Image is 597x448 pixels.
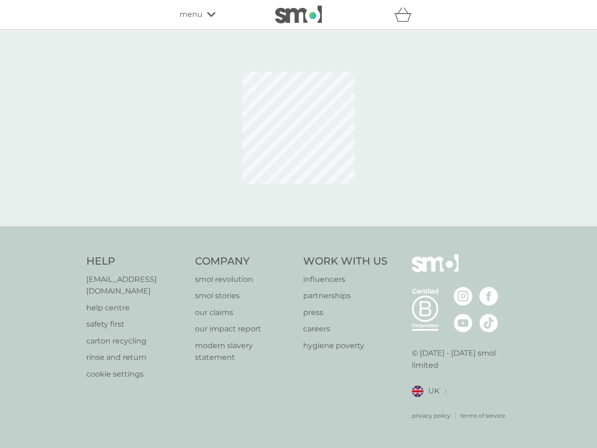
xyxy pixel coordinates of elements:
a: cookie settings [86,368,186,380]
h4: Help [86,254,186,269]
p: © [DATE] - [DATE] smol limited [412,347,511,371]
a: help centre [86,302,186,314]
a: hygiene poverty [303,340,388,352]
a: our impact report [195,323,294,335]
a: partnerships [303,290,388,302]
a: safety first [86,318,186,330]
a: smol stories [195,290,294,302]
a: [EMAIL_ADDRESS][DOMAIN_NAME] [86,273,186,297]
img: visit the smol Tiktok page [479,314,498,332]
img: UK flag [412,385,423,397]
h4: Work With Us [303,254,388,269]
img: smol [412,254,458,286]
a: influencers [303,273,388,286]
a: carton recycling [86,335,186,347]
img: visit the smol Youtube page [454,314,472,332]
img: visit the smol Facebook page [479,287,498,306]
img: select a new location [444,389,447,394]
span: menu [180,8,202,21]
a: careers [303,323,388,335]
img: visit the smol Instagram page [454,287,472,306]
span: UK [428,385,439,397]
img: smol [275,6,322,23]
h4: Company [195,254,294,269]
a: rinse and return [86,351,186,364]
a: press [303,307,388,319]
a: modern slavery statement [195,340,294,364]
a: privacy policy [412,411,451,420]
a: smol revolution [195,273,294,286]
a: our claims [195,307,294,319]
a: terms of service [460,411,505,420]
div: basket [394,5,417,24]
